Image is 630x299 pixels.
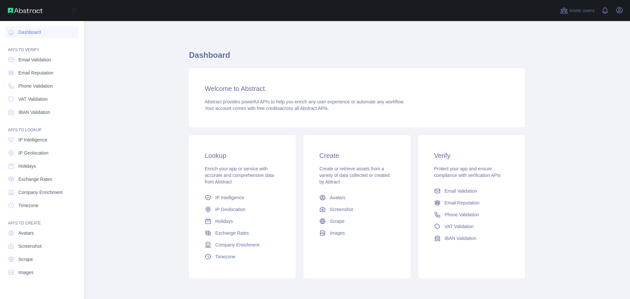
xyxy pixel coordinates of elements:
[5,67,79,79] a: Email Reputation
[18,202,38,209] span: Timezone
[18,269,33,276] span: Images
[18,256,33,263] span: Scrape
[317,192,397,203] a: Avatars
[445,235,476,242] span: IBAN Validation
[434,166,501,178] span: Protect your app and ensure compliance with verification APIs
[202,203,283,215] a: IP Geolocation
[445,200,480,206] span: Email Reputation
[317,227,397,239] a: Images
[5,147,79,159] a: IP Geolocation
[5,93,79,105] a: VAT Validation
[431,232,512,244] a: IBAN Validation
[18,96,48,102] span: VAT Validation
[445,211,479,218] span: Phone Validation
[319,151,394,160] h3: Create
[5,106,79,118] a: IBAN Validation
[317,215,397,227] a: Scrape
[205,151,280,160] h3: Lookup
[5,213,79,226] div: API'S TO CREATE
[559,5,596,16] button: Invite users
[330,230,345,236] span: Images
[5,267,79,278] a: Images
[5,200,79,211] a: Timezone
[215,194,244,201] span: IP Intelligence
[18,163,36,169] span: Holidays
[5,26,79,38] a: Dashboard
[330,206,353,213] span: Screenshot
[569,7,595,14] span: Invite users
[5,134,79,146] a: IP Intelligence
[189,50,525,66] h1: Dashboard
[431,209,512,221] a: Phone Validation
[5,119,79,133] div: API'S TO LOOKUP
[431,185,512,197] a: Email Validation
[330,218,344,224] span: Scrape
[205,166,274,184] span: Enrich your app or service with accurate and comprehensive data from Abstract
[202,192,283,203] a: IP Intelligence
[431,197,512,209] a: Email Reputation
[445,188,477,194] span: Email Validation
[215,253,235,260] span: Timezone
[202,239,283,251] a: Company Enrichment
[5,160,79,172] a: Holidays
[18,189,63,196] span: Company Enrichment
[319,166,389,184] span: Create or retrieve assets from a variety of data collected or created by Abtract
[205,106,329,111] span: Your account comes with across all Abstract APIs.
[5,173,79,185] a: Exchange Rates
[5,54,79,66] a: Email Validation
[18,243,42,249] span: Screenshot
[18,150,49,156] span: IP Geolocation
[18,70,53,76] span: Email Reputation
[215,242,260,248] span: Company Enrichment
[5,186,79,198] a: Company Enrichment
[202,227,283,239] a: Exchange Rates
[330,194,345,201] span: Avatars
[5,39,79,53] div: API'S TO VERIFY
[18,230,34,236] span: Avatars
[445,223,474,230] span: VAT Validation
[5,253,79,265] a: Scrape
[8,8,43,13] img: Abstract API
[18,176,52,182] span: Exchange Rates
[18,137,47,143] span: IP Intelligence
[215,230,249,236] span: Exchange Rates
[5,240,79,252] a: Screenshot
[5,80,79,92] a: Phone Validation
[257,106,280,111] span: free credits
[205,99,405,104] span: Abstract provides powerful APIs to help you enrich any user experience or automate any workflow.
[202,215,283,227] a: Holidays
[215,218,233,224] span: Holidays
[434,151,509,160] h3: Verify
[317,203,397,215] a: Screenshot
[431,221,512,232] a: VAT Validation
[18,56,51,63] span: Email Validation
[202,251,283,263] a: Timezone
[5,227,79,239] a: Avatars
[18,109,50,116] span: IBAN Validation
[215,206,245,213] span: IP Geolocation
[18,83,53,89] span: Phone Validation
[205,84,509,93] h3: Welcome to Abstract.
